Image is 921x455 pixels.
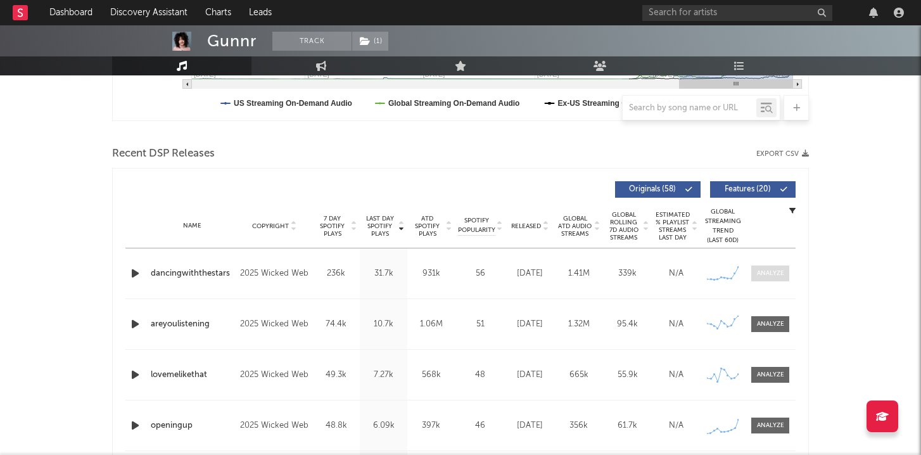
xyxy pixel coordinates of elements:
[623,186,682,193] span: Originals ( 58 )
[410,318,452,331] div: 1.06M
[509,267,551,280] div: [DATE]
[511,222,541,230] span: Released
[410,369,452,381] div: 568k
[352,32,389,51] span: ( 1 )
[315,215,349,238] span: 7 Day Spotify Plays
[240,418,309,433] div: 2025 Wicked Web
[458,267,502,280] div: 56
[207,32,257,51] div: Gunnr
[363,215,397,238] span: Last Day Spotify Plays
[509,420,551,432] div: [DATE]
[410,215,444,238] span: ATD Spotify Plays
[756,150,809,158] button: Export CSV
[623,103,756,113] input: Search by song name or URL
[315,369,357,381] div: 49.3k
[718,186,777,193] span: Features ( 20 )
[363,420,404,432] div: 6.09k
[315,420,357,432] div: 48.8k
[557,369,600,381] div: 665k
[710,181,796,198] button: Features(20)
[151,420,234,432] a: openingup
[151,318,234,331] a: areyoulistening
[410,267,452,280] div: 931k
[704,207,742,245] div: Global Streaming Trend (Last 60D)
[363,318,404,331] div: 10.7k
[615,181,701,198] button: Originals(58)
[458,216,495,235] span: Spotify Popularity
[606,267,649,280] div: 339k
[151,221,234,231] div: Name
[655,211,690,241] span: Estimated % Playlist Streams Last Day
[240,266,309,281] div: 2025 Wicked Web
[557,318,600,331] div: 1.32M
[655,369,697,381] div: N/A
[315,318,357,331] div: 74.4k
[252,222,289,230] span: Copyright
[458,318,502,331] div: 51
[655,420,697,432] div: N/A
[557,420,600,432] div: 356k
[410,420,452,432] div: 397k
[557,215,592,238] span: Global ATD Audio Streams
[655,267,697,280] div: N/A
[642,5,832,21] input: Search for artists
[606,318,649,331] div: 95.4k
[240,317,309,332] div: 2025 Wicked Web
[606,420,649,432] div: 61.7k
[509,369,551,381] div: [DATE]
[363,267,404,280] div: 31.7k
[112,146,215,162] span: Recent DSP Releases
[352,32,388,51] button: (1)
[151,267,234,280] a: dancingwiththestars
[272,32,352,51] button: Track
[606,211,641,241] span: Global Rolling 7D Audio Streams
[315,267,357,280] div: 236k
[240,368,309,383] div: 2025 Wicked Web
[458,420,502,432] div: 46
[509,318,551,331] div: [DATE]
[557,267,600,280] div: 1.41M
[363,369,404,381] div: 7.27k
[606,369,649,381] div: 55.9k
[655,318,697,331] div: N/A
[151,369,234,381] a: lovemelikethat
[458,369,502,381] div: 48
